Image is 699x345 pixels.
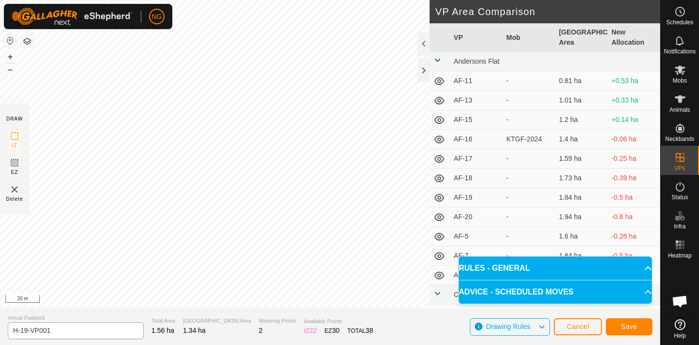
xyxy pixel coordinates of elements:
[608,130,660,149] td: -0.06 ha
[21,35,33,47] button: Map Layers
[555,110,607,130] td: 1.2 ha
[450,207,502,227] td: AF-20
[12,8,133,25] img: Gallagher Logo
[555,149,607,169] td: 1.59 ha
[673,78,687,84] span: Mobs
[608,169,660,188] td: -0.39 ha
[555,71,607,91] td: 0.81 ha
[325,326,340,336] div: EZ
[506,134,551,144] div: KTGF-2024
[555,130,607,149] td: 1.4 ha
[292,295,328,304] a: Privacy Policy
[6,195,23,203] span: Delete
[9,184,20,195] img: VP
[506,173,551,183] div: -
[450,305,502,324] td: C-10
[459,262,530,274] span: RULES - GENERAL
[674,224,685,229] span: Infra
[454,57,499,65] span: Andersons Flat
[11,169,18,176] span: EZ
[506,251,551,261] div: -
[151,317,175,325] span: Total Area
[608,149,660,169] td: -0.25 ha
[608,91,660,110] td: +0.33 ha
[608,246,660,266] td: -0.5 ha
[259,317,296,325] span: Watering Points
[340,295,368,304] a: Contact Us
[665,136,694,142] span: Neckbands
[664,49,696,54] span: Notifications
[450,246,502,266] td: AF-7
[450,227,502,246] td: AF-5
[183,327,206,334] span: 1.34 ha
[666,287,695,316] div: Open chat
[502,23,555,52] th: Mob
[669,107,690,113] span: Animals
[259,327,263,334] span: 2
[450,188,502,207] td: AF-19
[608,110,660,130] td: +0.14 ha
[668,253,692,259] span: Heatmap
[506,212,551,222] div: -
[450,149,502,169] td: AF-17
[8,314,144,322] span: Virtual Paddock
[555,91,607,110] td: 1.01 ha
[304,317,373,326] span: Available Points
[555,207,607,227] td: 1.94 ha
[348,326,373,336] div: TOTAL
[661,315,699,343] a: Help
[606,318,652,335] button: Save
[152,12,162,22] span: NG
[555,246,607,266] td: 1.84 ha
[183,317,251,325] span: [GEOGRAPHIC_DATA] Area
[621,323,637,330] span: Save
[486,323,530,330] span: Drawing Rules
[454,291,490,298] span: Competition
[459,257,652,280] p-accordion-header: RULES - GENERAL
[435,6,660,17] h2: VP Area Comparison
[4,51,16,63] button: +
[555,169,607,188] td: 1.73 ha
[6,115,23,122] div: DRAW
[450,130,502,149] td: AF-16
[4,64,16,75] button: –
[608,188,660,207] td: -0.5 ha
[674,165,685,171] span: VPs
[332,327,340,334] span: 30
[450,91,502,110] td: AF-13
[506,76,551,86] div: -
[309,327,317,334] span: 22
[304,326,316,336] div: IZ
[459,286,573,298] span: ADVICE - SCHEDULED MOVES
[608,71,660,91] td: +0.53 ha
[671,194,688,200] span: Status
[506,192,551,203] div: -
[608,23,660,52] th: New Allocation
[555,188,607,207] td: 1.84 ha
[4,35,16,47] button: Reset Map
[674,333,686,339] span: Help
[666,19,693,25] span: Schedules
[12,142,17,149] span: IZ
[554,318,602,335] button: Cancel
[555,227,607,246] td: 1.6 ha
[608,207,660,227] td: -0.6 ha
[506,115,551,125] div: -
[506,154,551,164] div: -
[608,227,660,246] td: -0.26 ha
[506,231,551,241] div: -
[450,71,502,91] td: AF-11
[450,23,502,52] th: VP
[450,110,502,130] td: AF-15
[506,95,551,105] div: -
[555,23,607,52] th: [GEOGRAPHIC_DATA] Area
[151,327,174,334] span: 1.56 ha
[450,266,502,285] td: AF-9
[566,323,589,330] span: Cancel
[450,169,502,188] td: AF-18
[366,327,373,334] span: 38
[459,280,652,304] p-accordion-header: ADVICE - SCHEDULED MOVES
